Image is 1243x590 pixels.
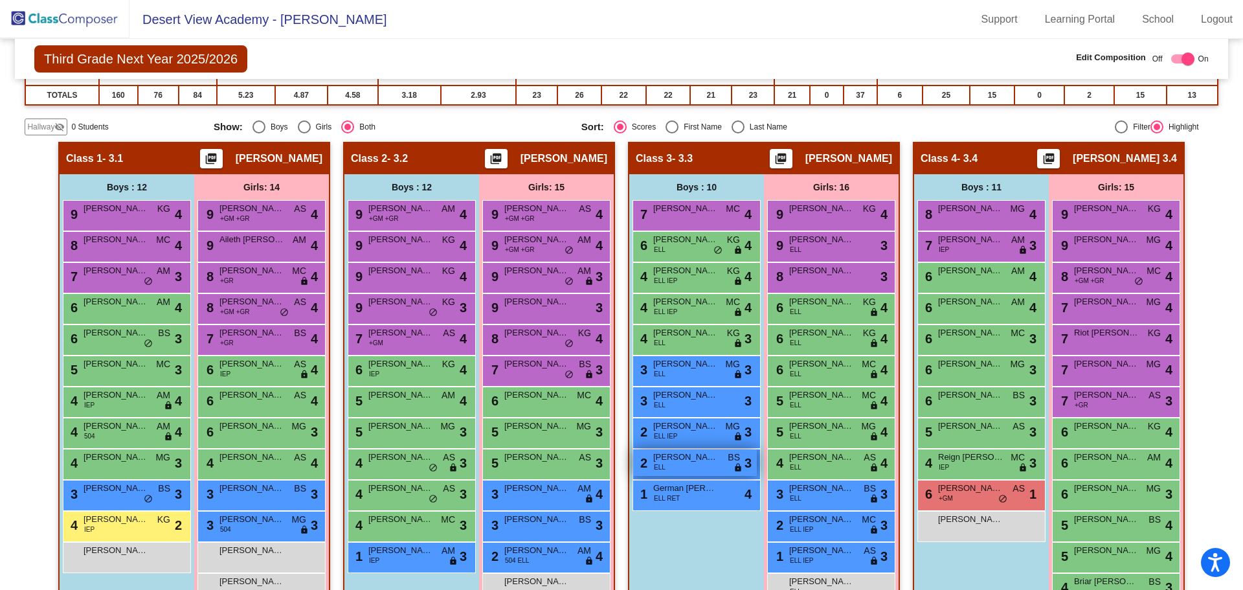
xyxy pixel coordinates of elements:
span: 5 [67,363,78,377]
span: 4 [745,267,752,286]
span: KG [157,202,170,216]
td: 0 [810,85,844,105]
span: KG [442,357,455,371]
span: 3 [1029,329,1036,348]
span: ELL IEP [654,307,677,317]
span: 6 [922,301,932,315]
span: lock [1018,245,1027,256]
mat-icon: picture_as_pdf [203,152,219,170]
span: MC [862,357,876,371]
span: MC [726,202,740,216]
span: MC [292,264,306,278]
span: Third Grade Next Year 2025/2026 [34,45,247,73]
span: MC [156,357,170,371]
span: 6 [773,301,783,315]
span: - 3.1 [102,152,123,165]
span: Hallway [27,121,54,133]
span: [PERSON_NAME] [368,233,433,246]
span: 4 [745,205,752,224]
span: MG [725,357,740,371]
span: 4 [460,236,467,255]
span: 3 [880,236,888,255]
span: 4 [311,236,318,255]
span: [PERSON_NAME] [504,264,569,277]
span: AM [1011,295,1025,309]
a: School [1132,9,1184,30]
span: MG [1146,357,1161,371]
span: Desert View Academy - [PERSON_NAME] [129,9,387,30]
span: [PERSON_NAME] [504,233,569,246]
span: AS [294,295,306,309]
span: 3 [175,267,182,286]
span: 4 [637,332,647,346]
td: 160 [99,85,138,105]
span: - 3.2 [387,152,408,165]
div: Scores [627,121,656,133]
span: Riot [PERSON_NAME] [1074,326,1139,339]
span: KG [1148,202,1161,216]
span: Class 2 [351,152,387,165]
td: 2 [1064,85,1114,105]
span: 3 [745,360,752,380]
div: Boys [265,121,288,133]
div: Boys : 11 [914,174,1049,200]
span: ELL [654,245,666,255]
span: 4 [175,205,182,224]
span: [PERSON_NAME] [368,202,433,215]
button: Print Students Details [770,149,792,168]
span: 9 [773,207,783,221]
span: MG [1146,295,1161,309]
span: 3 [460,298,467,317]
span: 8 [922,207,932,221]
span: 7 [203,332,214,346]
div: Both [354,121,375,133]
span: 6 [922,363,932,377]
span: [PERSON_NAME] [368,264,433,277]
span: 4 [311,267,318,286]
td: 37 [844,85,877,105]
span: lock [869,308,879,318]
span: +GM +GR [1075,276,1104,286]
span: ELL [790,307,801,317]
td: 22 [646,85,690,105]
td: 2.93 [441,85,516,105]
td: 84 [179,85,217,105]
span: do_not_disturb_alt [144,339,153,349]
span: KG [578,326,591,340]
td: 5.23 [217,85,275,105]
span: Edit Composition [1076,51,1146,64]
span: [PERSON_NAME] [789,202,854,215]
span: 4 [460,329,467,348]
span: BS [294,326,306,340]
span: 3 [596,360,603,380]
span: KG [442,233,455,247]
span: +GM +GR [505,245,535,255]
span: AM [577,233,591,247]
span: [PERSON_NAME] [504,357,569,370]
span: AM [577,264,591,278]
span: - 3.4 [957,152,978,165]
span: 4 [745,298,752,317]
span: [PERSON_NAME] [219,202,284,215]
span: - 3.3 [672,152,693,165]
span: do_not_disturb_alt [429,308,438,318]
span: 6 [773,363,783,377]
div: Highlight [1163,121,1199,133]
span: ELL [790,338,801,348]
span: 6 [773,332,783,346]
span: KG [442,264,455,278]
div: Girls: 15 [479,174,614,200]
span: [PERSON_NAME] [653,233,718,246]
span: [PERSON_NAME] [938,233,1003,246]
span: MG [1146,233,1161,247]
span: [PERSON_NAME] [789,264,854,277]
span: 4 [175,298,182,317]
span: 4 [1165,236,1172,255]
span: 4 [637,269,647,284]
span: lock [733,245,743,256]
span: 9 [1058,207,1068,221]
td: 76 [138,85,179,105]
span: 9 [488,269,498,284]
span: AM [1011,264,1025,278]
span: MC [156,233,170,247]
